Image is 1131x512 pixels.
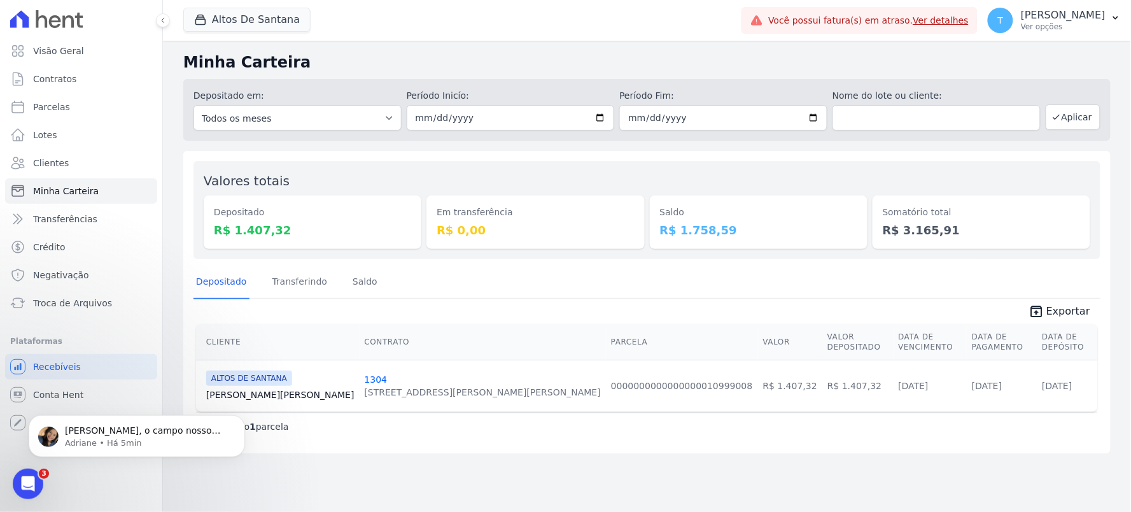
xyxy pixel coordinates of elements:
[822,360,893,411] td: R$ 1.407,32
[183,8,311,32] button: Altos De Santana
[5,150,157,176] a: Clientes
[214,206,411,219] dt: Depositado
[1046,104,1100,130] button: Aplicar
[619,89,827,103] label: Período Fim:
[1018,304,1100,322] a: unarchive Exportar
[1029,304,1044,319] i: unarchive
[33,157,69,169] span: Clientes
[193,90,264,101] label: Depositado em:
[33,45,84,57] span: Visão Geral
[33,297,112,309] span: Troca de Arquivos
[5,382,157,408] a: Conta Hent
[5,234,157,260] a: Crédito
[1021,9,1106,22] p: [PERSON_NAME]
[350,266,380,299] a: Saldo
[972,381,1002,391] a: [DATE]
[365,374,388,385] a: 1304
[214,222,411,239] dd: R$ 1.407,32
[5,66,157,92] a: Contratos
[1043,381,1072,391] a: [DATE]
[758,360,822,411] td: R$ 1.407,32
[33,213,97,225] span: Transferências
[407,89,615,103] label: Período Inicío:
[5,122,157,148] a: Lotes
[10,334,152,349] div: Plataformas
[33,269,89,281] span: Negativação
[832,89,1041,103] label: Nome do lote ou cliente:
[437,222,634,239] dd: R$ 0,00
[5,290,157,316] a: Troca de Arquivos
[5,354,157,380] a: Recebíveis
[196,324,360,360] th: Cliente
[1046,304,1090,319] span: Exportar
[33,241,66,253] span: Crédito
[270,266,330,299] a: Transferindo
[437,206,634,219] dt: Em transferência
[660,206,857,219] dt: Saldo
[5,94,157,120] a: Parcelas
[978,3,1131,38] button: T [PERSON_NAME] Ver opções
[33,73,76,85] span: Contratos
[206,388,355,401] a: [PERSON_NAME][PERSON_NAME]
[183,51,1111,74] h2: Minha Carteira
[998,16,1004,25] span: T
[660,222,857,239] dd: R$ 1.758,59
[39,469,49,479] span: 3
[611,381,753,391] a: 0000000000000000010999008
[883,206,1080,219] dt: Somatório total
[33,101,70,113] span: Parcelas
[10,388,264,478] iframe: Intercom notifications mensagem
[1021,22,1106,32] p: Ver opções
[360,324,606,360] th: Contrato
[967,324,1037,360] th: Data de Pagamento
[1037,324,1099,360] th: Data de Depósito
[768,14,969,27] span: Você possui fatura(s) em atraso.
[33,129,57,141] span: Lotes
[894,324,967,360] th: Data de Vencimento
[33,185,99,197] span: Minha Carteira
[606,324,758,360] th: Parcela
[13,469,43,499] iframe: Intercom live chat
[883,222,1080,239] dd: R$ 3.165,91
[758,324,822,360] th: Valor
[913,15,969,25] a: Ver detalhes
[822,324,893,360] th: Valor Depositado
[899,381,929,391] a: [DATE]
[365,386,601,399] div: [STREET_ADDRESS][PERSON_NAME][PERSON_NAME]
[5,38,157,64] a: Visão Geral
[5,206,157,232] a: Transferências
[5,178,157,204] a: Minha Carteira
[206,371,292,386] span: ALTOS DE SANTANA
[204,173,290,188] label: Valores totais
[33,360,81,373] span: Recebíveis
[5,262,157,288] a: Negativação
[193,266,249,299] a: Depositado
